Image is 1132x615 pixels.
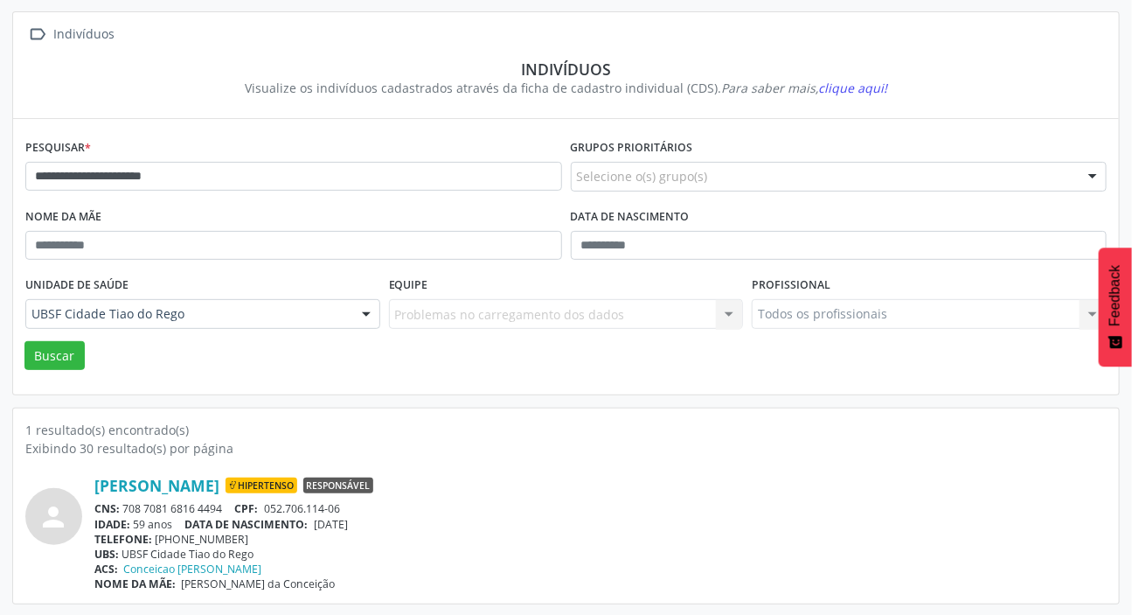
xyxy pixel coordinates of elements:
[94,547,1107,562] div: UBSF Cidade Tiao do Rego
[226,478,297,493] span: Hipertenso
[264,501,340,516] span: 052.706.114-06
[25,204,101,231] label: Nome da mãe
[94,547,119,562] span: UBS:
[303,478,373,493] span: Responsável
[94,532,152,547] span: TELEFONE:
[38,59,1094,79] div: Indivíduos
[185,517,309,532] span: DATA DE NASCIMENTO:
[94,501,1107,516] div: 708 7081 6816 4494
[571,204,690,231] label: Data de nascimento
[25,22,118,47] a:  Indivíduos
[314,517,348,532] span: [DATE]
[25,22,51,47] i: 
[94,532,1107,547] div: [PHONE_NUMBER]
[389,272,428,299] label: Equipe
[235,501,259,516] span: CPF:
[94,562,118,577] span: ACS:
[124,562,262,577] a: Conceicao [PERSON_NAME]
[94,476,219,495] a: [PERSON_NAME]
[38,79,1094,97] div: Visualize os indivíduos cadastrados através da ficha de cadastro individual (CDS).
[94,501,120,516] span: CNS:
[24,341,85,371] button: Buscar
[51,22,118,47] div: Indivíduos
[94,517,1107,532] div: 59 anos
[94,517,130,532] span: IDADE:
[31,305,344,323] span: UBSF Cidade Tiao do Rego
[182,577,336,591] span: [PERSON_NAME] da Conceição
[577,167,708,185] span: Selecione o(s) grupo(s)
[752,272,830,299] label: Profissional
[721,80,887,96] i: Para saber mais,
[1099,248,1132,367] button: Feedback - Mostrar pesquisa
[25,439,1107,458] div: Exibindo 30 resultado(s) por página
[25,421,1107,439] div: 1 resultado(s) encontrado(s)
[38,501,70,533] i: person
[94,577,176,591] span: NOME DA MÃE:
[25,135,91,162] label: Pesquisar
[25,272,128,299] label: Unidade de saúde
[1108,265,1123,326] span: Feedback
[571,135,693,162] label: Grupos prioritários
[818,80,887,96] span: clique aqui!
